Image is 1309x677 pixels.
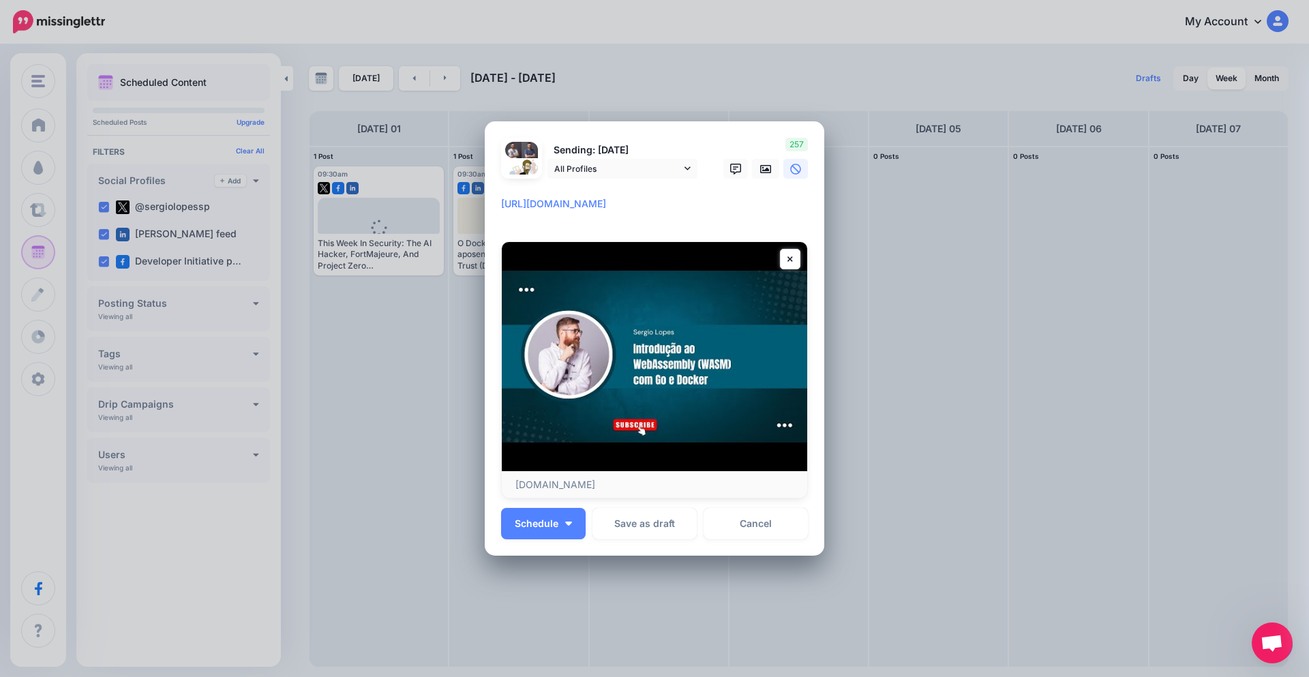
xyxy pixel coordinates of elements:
button: Schedule [501,508,586,539]
button: Save as draft [592,508,697,539]
a: Cancel [704,508,808,539]
img: 1745356928895-67863.png [505,142,522,158]
p: [DOMAIN_NAME] [515,479,794,491]
a: All Profiles [547,159,697,179]
img: QppGEvPG-82148.jpg [505,158,538,191]
span: All Profiles [554,162,681,176]
span: 257 [785,138,808,151]
span: Schedule [515,519,558,528]
img: arrow-down-white.png [565,522,572,526]
img: 404938064_7577128425634114_8114752557348925942_n-bsa142071.jpg [522,142,538,158]
p: Sending: [DATE] [547,142,697,158]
